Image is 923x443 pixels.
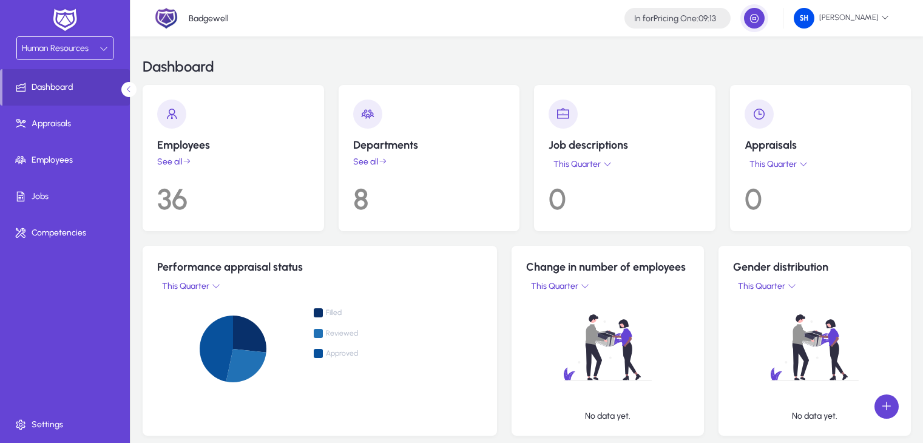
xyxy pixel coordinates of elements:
p: 8 [353,172,505,217]
p: Departments [353,138,505,152]
button: This Quarter [745,157,810,172]
span: This Quarter [735,281,788,291]
a: Settings [2,407,132,443]
a: See all [353,157,505,167]
span: This Quarter [160,281,212,291]
a: Appraisals [2,106,132,142]
p: 0 [549,172,701,217]
span: This Quarter [551,159,603,169]
span: This Quarter [747,159,799,169]
span: [PERSON_NAME] [794,8,889,29]
button: This Quarter [733,279,799,294]
p: Appraisals [745,138,897,152]
p: Badgewell [189,13,229,24]
span: Reviewed [326,329,379,338]
a: Employees [2,142,132,178]
span: This Quarter [529,281,581,291]
h5: Performance appraisal status [157,260,482,274]
p: No data yet. [585,411,631,421]
span: Dashboard [2,81,130,93]
span: Reviewed [314,330,379,340]
h5: Gender distribution [733,260,896,274]
h5: Change in number of employees [526,260,689,274]
h4: Pricing One [634,13,716,24]
p: 36 [157,172,309,217]
span: 09:13 [698,13,716,24]
span: Competencies [2,227,132,239]
h3: Dashboard [143,59,214,74]
span: In for [634,13,654,24]
span: Settings [2,419,132,431]
span: Employees [2,154,132,166]
button: [PERSON_NAME] [784,7,899,29]
span: Jobs [2,191,132,203]
p: Job descriptions [549,138,701,152]
span: Approved [326,349,379,358]
button: This Quarter [549,157,614,172]
span: Appraisals [2,118,132,130]
span: Filled [314,309,379,320]
a: Jobs [2,178,132,215]
img: 2.png [155,7,178,30]
a: Competencies [2,215,132,251]
img: no-data.svg [526,294,689,401]
a: See all [157,157,309,167]
button: This Quarter [157,279,223,294]
img: 132.png [794,8,814,29]
span: Approved [314,350,379,360]
p: No data yet. [792,411,837,421]
p: Employees [157,138,309,152]
img: white-logo.png [50,7,80,33]
p: 0 [745,172,897,217]
span: Filled [326,308,379,317]
span: Human Resources [22,43,89,53]
button: This Quarter [526,279,592,294]
span: : [697,13,698,24]
img: no-data.svg [733,294,896,401]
